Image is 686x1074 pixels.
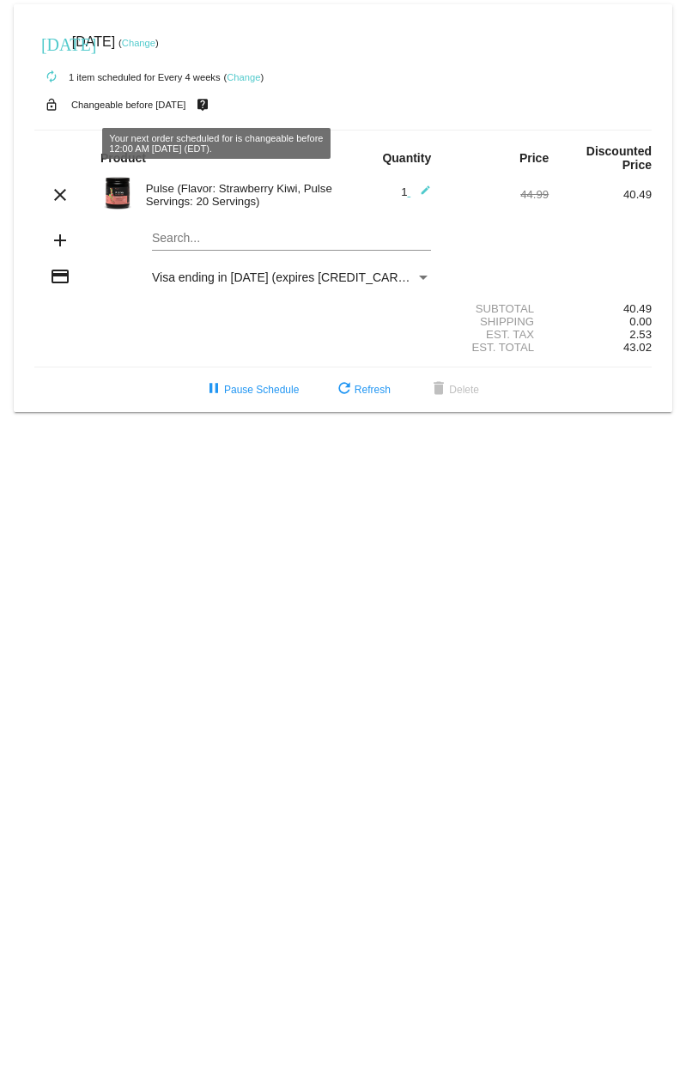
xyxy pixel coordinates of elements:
span: Refresh [334,384,391,396]
mat-icon: refresh [334,379,355,400]
strong: Product [100,151,146,165]
mat-icon: add [50,230,70,251]
button: Refresh [320,374,404,405]
mat-icon: lock_open [41,94,62,116]
div: Subtotal [446,302,549,315]
mat-icon: edit [410,185,431,205]
a: Change [227,72,260,82]
span: Delete [428,384,479,396]
a: Change [122,38,155,48]
small: ( ) [118,38,159,48]
div: Est. Tax [446,328,549,341]
div: Est. Total [446,341,549,354]
div: 40.49 [549,302,652,315]
span: 0.00 [629,315,652,328]
mat-icon: pause [203,379,224,400]
span: 1 [401,185,431,198]
mat-icon: autorenew [41,67,62,88]
input: Search... [152,232,431,246]
img: Image-1-Carousel-Pulse-20S-Strw-Kiwi-Trransp.png [100,176,135,210]
span: 2.53 [629,328,652,341]
button: Pause Schedule [190,374,313,405]
mat-icon: [DATE] [41,33,62,53]
small: ( ) [223,72,264,82]
strong: Discounted Price [586,144,652,172]
small: 1 item scheduled for Every 4 weeks [34,72,221,82]
mat-icon: credit_card [50,266,70,287]
mat-icon: delete [428,379,449,400]
mat-select: Payment Method [152,270,431,284]
mat-icon: clear [50,185,70,205]
mat-icon: live_help [192,94,213,116]
div: Shipping [446,315,549,328]
span: Pause Schedule [203,384,299,396]
strong: Quantity [382,151,431,165]
div: 44.99 [446,188,549,201]
div: 40.49 [549,188,652,201]
span: 43.02 [623,341,652,354]
button: Delete [415,374,493,405]
strong: Price [519,151,549,165]
span: Visa ending in [DATE] (expires [CREDIT_CARD_DATA]) [152,270,451,284]
div: Pulse (Flavor: Strawberry Kiwi, Pulse Servings: 20 Servings) [137,182,343,208]
small: Changeable before [DATE] [71,100,186,110]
